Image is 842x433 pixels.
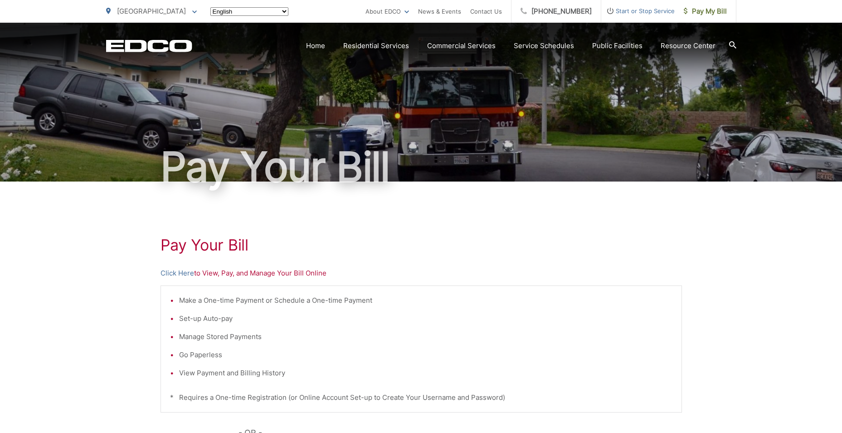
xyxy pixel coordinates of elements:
[170,392,672,403] p: * Requires a One-time Registration (or Online Account Set-up to Create Your Username and Password)
[106,144,736,190] h1: Pay Your Bill
[106,39,192,52] a: EDCD logo. Return to the homepage.
[161,236,682,254] h1: Pay Your Bill
[179,295,672,306] li: Make a One-time Payment or Schedule a One-time Payment
[306,40,325,51] a: Home
[161,268,682,279] p: to View, Pay, and Manage Your Bill Online
[117,7,186,15] span: [GEOGRAPHIC_DATA]
[161,268,194,279] a: Click Here
[514,40,574,51] a: Service Schedules
[179,313,672,324] li: Set-up Auto-pay
[684,6,727,17] span: Pay My Bill
[179,349,672,360] li: Go Paperless
[592,40,642,51] a: Public Facilities
[470,6,502,17] a: Contact Us
[343,40,409,51] a: Residential Services
[661,40,715,51] a: Resource Center
[179,368,672,379] li: View Payment and Billing History
[210,7,288,16] select: Select a language
[418,6,461,17] a: News & Events
[179,331,672,342] li: Manage Stored Payments
[427,40,496,51] a: Commercial Services
[365,6,409,17] a: About EDCO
